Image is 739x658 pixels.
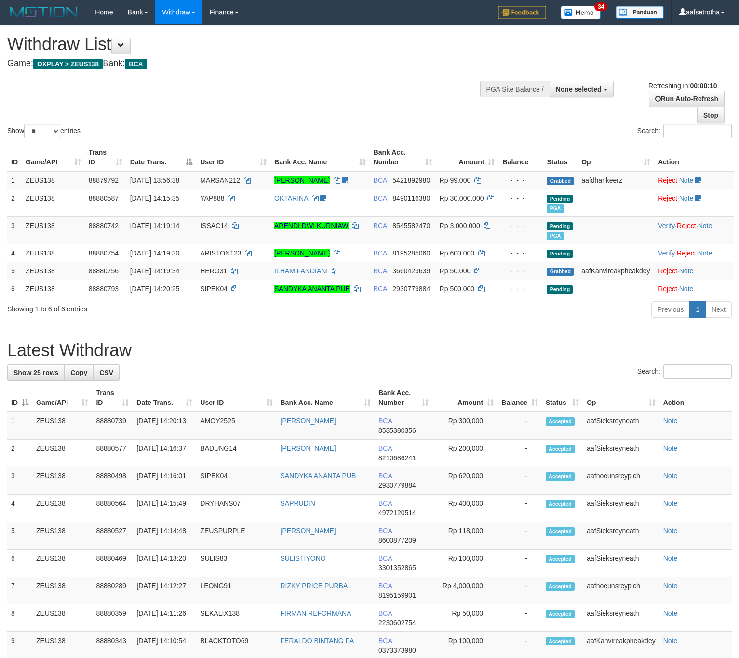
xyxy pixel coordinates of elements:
[578,171,654,189] td: aafdhankeerz
[546,582,575,591] span: Accepted
[546,555,575,563] span: Accepted
[7,550,32,577] td: 6
[546,445,575,453] span: Accepted
[436,144,499,171] th: Amount: activate to sort column ascending
[32,412,92,440] td: ZEUS138
[616,6,664,19] img: panduan.png
[502,221,539,230] div: - - -
[583,467,659,495] td: aafnoeunsreypich
[392,176,430,184] span: Copy 5421892980 to clipboard
[649,91,725,107] a: Run Auto-Refresh
[7,171,22,189] td: 1
[374,249,387,257] span: BCA
[22,280,85,297] td: ZEUS138
[654,189,734,216] td: ·
[92,467,133,495] td: 88880498
[281,554,326,562] a: SULISTIYONO
[547,285,573,294] span: Pending
[663,582,678,590] a: Note
[281,499,315,507] a: SAPRUDIN
[497,550,542,577] td: -
[378,527,392,535] span: BCA
[196,440,276,467] td: BADUNG14
[378,637,392,645] span: BCA
[274,249,330,257] a: [PERSON_NAME]
[654,216,734,244] td: · ·
[578,262,654,280] td: aafKanvireakpheakdey
[196,577,276,604] td: LEONG91
[583,440,659,467] td: aafSieksreyneath
[133,384,196,412] th: Date Trans.: activate to sort column ascending
[133,550,196,577] td: [DATE] 14:13:20
[32,577,92,604] td: ZEUS138
[378,591,416,599] span: Copy 8195159901 to clipboard
[663,472,678,480] a: Note
[543,144,578,171] th: Status
[277,384,375,412] th: Bank Acc. Name: activate to sort column ascending
[654,144,734,171] th: Action
[7,144,22,171] th: ID
[89,267,119,275] span: 88880756
[378,609,392,617] span: BCA
[440,194,484,202] span: Rp 30.000.000
[546,500,575,508] span: Accepted
[32,522,92,550] td: ZEUS138
[133,604,196,632] td: [DATE] 14:11:26
[498,144,543,171] th: Balance
[583,604,659,632] td: aafSieksreyneath
[651,301,690,318] a: Previous
[200,267,227,275] span: HERO31
[480,81,550,97] div: PGA Site Balance /
[130,249,179,257] span: [DATE] 14:19:30
[89,176,119,184] span: 88879792
[196,604,276,632] td: SEKALIX138
[274,267,328,275] a: ILHAM FANDIANI
[497,495,542,522] td: -
[378,619,416,627] span: Copy 2230602754 to clipboard
[133,522,196,550] td: [DATE] 14:14:48
[663,499,678,507] a: Note
[92,522,133,550] td: 88880527
[7,244,22,262] td: 4
[133,412,196,440] td: [DATE] 14:20:13
[556,85,602,93] span: None selected
[92,577,133,604] td: 88880289
[32,550,92,577] td: ZEUS138
[378,444,392,452] span: BCA
[22,144,85,171] th: Game/API: activate to sort column ascending
[378,499,392,507] span: BCA
[130,285,179,293] span: [DATE] 14:20:25
[196,144,270,171] th: User ID: activate to sort column ascending
[497,412,542,440] td: -
[92,604,133,632] td: 88880359
[126,144,197,171] th: Date Trans.: activate to sort column descending
[658,222,675,229] a: Verify
[550,81,614,97] button: None selected
[64,364,94,381] a: Copy
[274,176,330,184] a: [PERSON_NAME]
[92,412,133,440] td: 88880739
[133,577,196,604] td: [DATE] 14:12:27
[432,604,497,632] td: Rp 50,000
[92,550,133,577] td: 88880469
[22,244,85,262] td: ZEUS138
[32,440,92,467] td: ZEUS138
[547,250,573,258] span: Pending
[196,384,276,412] th: User ID: activate to sort column ascending
[89,222,119,229] span: 88880742
[92,440,133,467] td: 88880577
[697,107,725,123] a: Stop
[32,467,92,495] td: ZEUS138
[374,285,387,293] span: BCA
[432,550,497,577] td: Rp 100,000
[547,177,574,185] span: Grabbed
[663,364,732,379] input: Search:
[7,467,32,495] td: 3
[93,364,120,381] a: CSV
[392,194,430,202] span: Copy 8490116380 to clipboard
[378,482,416,489] span: Copy 2930779884 to clipboard
[196,495,276,522] td: DRYHANS07
[281,582,348,590] a: RIZKY PRICE PURBA
[679,194,694,202] a: Note
[378,454,416,462] span: Copy 8210686241 to clipboard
